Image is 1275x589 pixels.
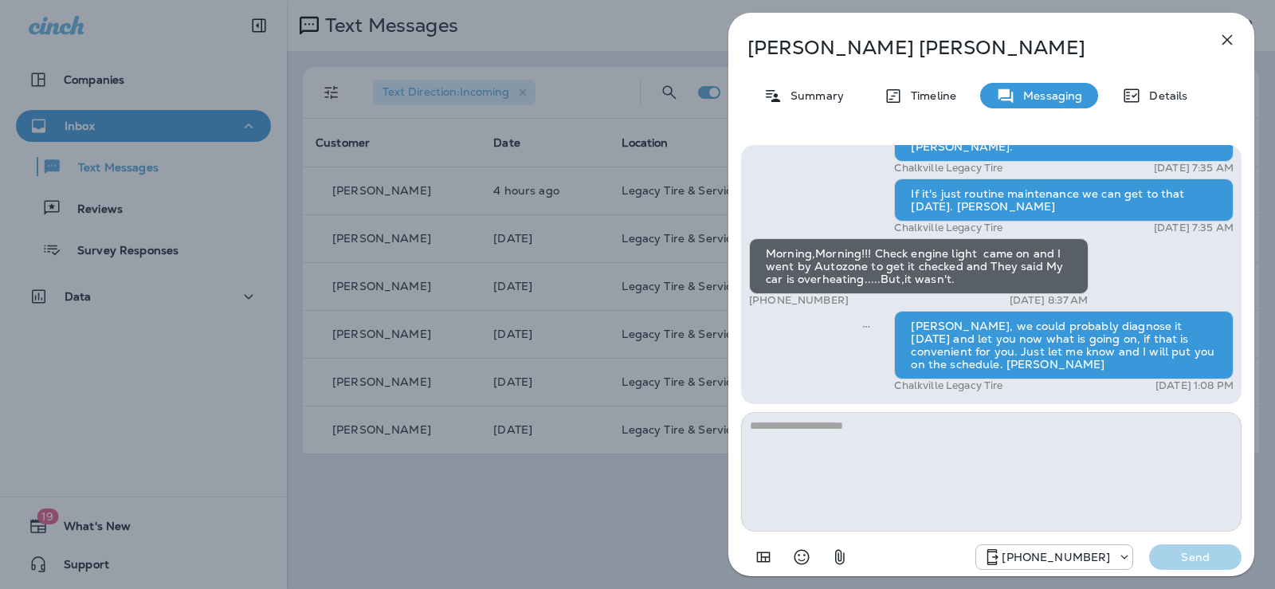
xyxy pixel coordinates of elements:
[749,294,849,307] p: [PHONE_NUMBER]
[903,89,956,102] p: Timeline
[894,379,1002,392] p: Chalkville Legacy Tire
[1154,162,1234,175] p: [DATE] 7:35 AM
[783,89,844,102] p: Summary
[1002,551,1110,563] p: [PHONE_NUMBER]
[1010,294,1089,307] p: [DATE] 8:37 AM
[749,238,1089,294] div: Morning,Morning!!! Check engine light came on and I went by Autozone to get it checked and They s...
[786,541,818,573] button: Select an emoji
[1155,379,1234,392] p: [DATE] 1:08 PM
[894,179,1234,222] div: If it's just routine maintenance we can get to that [DATE]. [PERSON_NAME]
[862,318,870,332] span: Sent
[894,311,1234,379] div: [PERSON_NAME], we could probably diagnose it [DATE] and let you now what is going on, if that is ...
[1141,89,1187,102] p: Details
[976,548,1132,567] div: +1 (205) 606-2088
[1154,222,1234,234] p: [DATE] 7:35 AM
[747,37,1183,59] p: [PERSON_NAME] [PERSON_NAME]
[747,541,779,573] button: Add in a premade template
[894,162,1002,175] p: Chalkville Legacy Tire
[1015,89,1082,102] p: Messaging
[894,222,1002,234] p: Chalkville Legacy Tire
